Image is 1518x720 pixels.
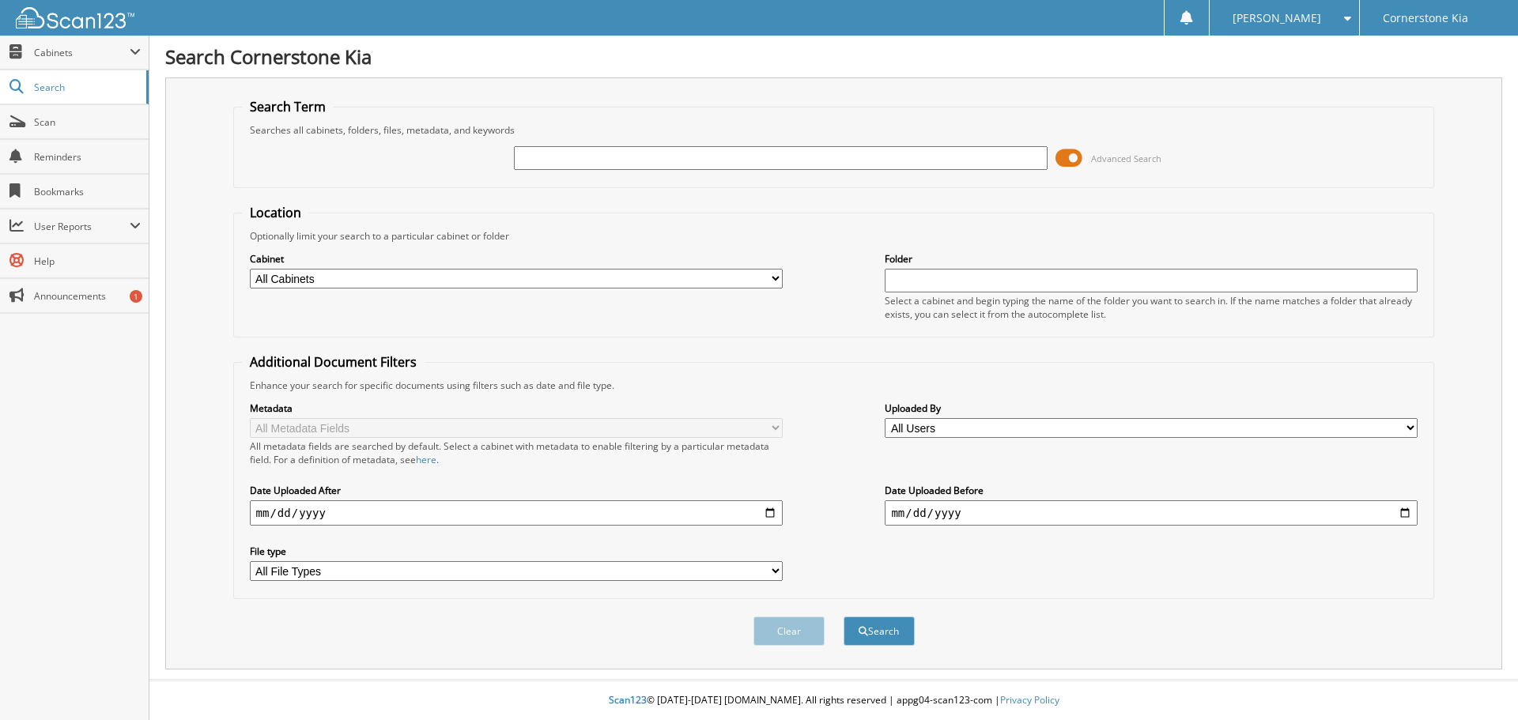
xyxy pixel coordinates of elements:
span: [PERSON_NAME] [1233,13,1321,23]
span: Search [34,81,138,94]
span: Help [34,254,141,268]
button: Search [844,616,915,646]
label: Cabinet [250,252,783,266]
button: Clear [753,616,825,646]
div: 1 [130,290,142,303]
div: Optionally limit your search to a particular cabinet or folder [242,229,1426,243]
label: File type [250,545,783,558]
div: All metadata fields are searched by default. Select a cabinet with metadata to enable filtering b... [250,439,783,466]
span: Cabinets [34,46,130,59]
div: Searches all cabinets, folders, files, metadata, and keywords [242,123,1426,137]
span: Announcements [34,289,141,303]
span: Bookmarks [34,185,141,198]
span: Scan123 [609,693,647,707]
h1: Search Cornerstone Kia [165,43,1502,70]
input: start [250,500,783,526]
span: Reminders [34,150,141,164]
a: here [416,453,436,466]
img: scan123-logo-white.svg [16,7,134,28]
label: Folder [885,252,1418,266]
input: end [885,500,1418,526]
legend: Search Term [242,98,334,115]
label: Date Uploaded After [250,484,783,497]
legend: Additional Document Filters [242,353,425,371]
a: Privacy Policy [1000,693,1059,707]
div: Select a cabinet and begin typing the name of the folder you want to search in. If the name match... [885,294,1418,321]
label: Date Uploaded Before [885,484,1418,497]
span: Advanced Search [1091,153,1161,164]
span: Cornerstone Kia [1383,13,1468,23]
span: User Reports [34,220,130,233]
label: Metadata [250,401,783,415]
label: Uploaded By [885,401,1418,415]
span: Scan [34,115,141,129]
div: Enhance your search for specific documents using filters such as date and file type. [242,379,1426,392]
legend: Location [242,204,309,221]
div: © [DATE]-[DATE] [DOMAIN_NAME]. All rights reserved | appg04-scan123-com | [149,681,1518,720]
